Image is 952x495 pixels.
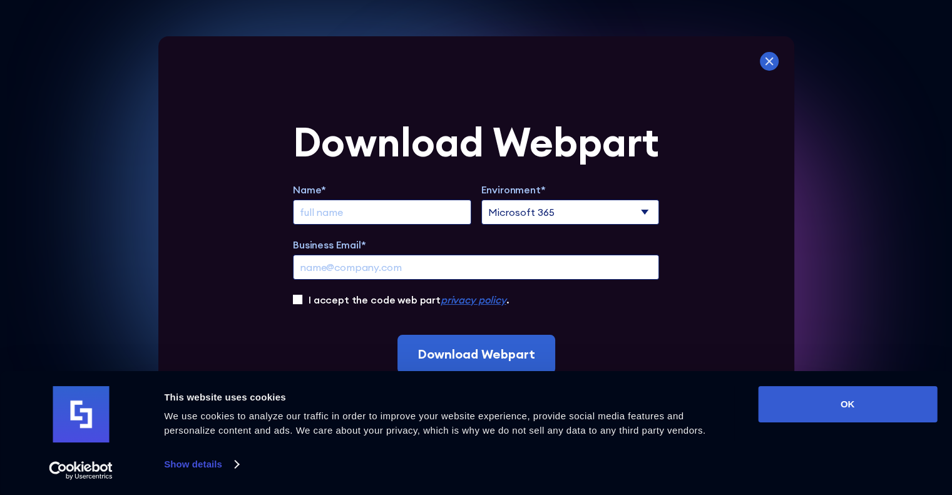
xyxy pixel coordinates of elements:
[53,386,109,442] img: logo
[293,255,659,280] input: name@company.com
[293,122,659,374] form: Extend Trial
[293,122,659,162] div: Download Webpart
[293,182,471,197] label: Name*
[293,237,659,252] label: Business Email*
[26,461,136,480] a: Usercentrics Cookiebot - opens in a new window
[293,200,471,225] input: full name
[481,182,660,197] label: Environment*
[164,411,705,436] span: We use cookies to analyze our traffic in order to improve your website experience, provide social...
[727,350,952,495] iframe: Chat Widget
[441,293,506,306] a: privacy policy
[397,335,555,374] input: Download Webpart
[164,455,238,474] a: Show details
[758,386,937,422] button: OK
[164,390,730,405] div: This website uses cookies
[309,292,509,307] label: I accept the code web part .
